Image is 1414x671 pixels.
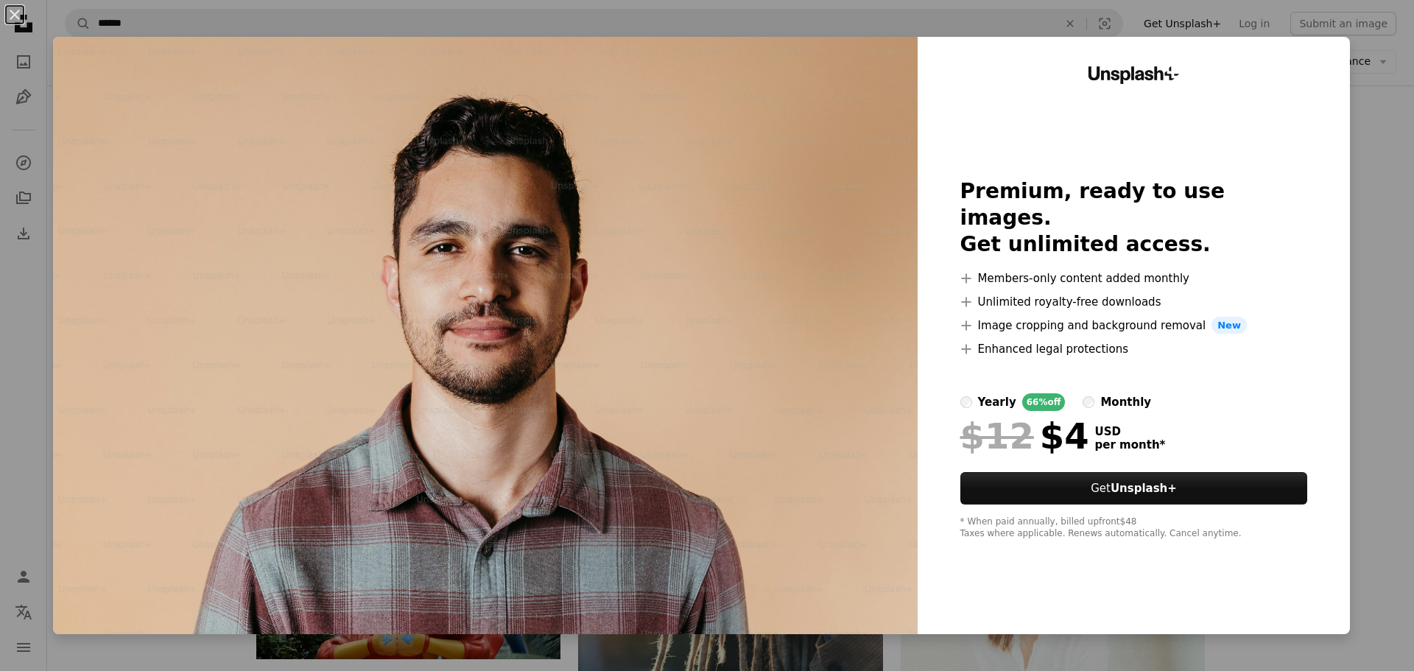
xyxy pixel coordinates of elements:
[960,396,972,408] input: yearly66%off
[960,417,1034,455] span: $12
[1083,396,1094,408] input: monthly
[960,340,1308,358] li: Enhanced legal protections
[1022,393,1066,411] div: 66% off
[1100,393,1151,411] div: monthly
[1095,425,1166,438] span: USD
[960,472,1308,505] button: GetUnsplash+
[1111,482,1177,495] strong: Unsplash+
[978,393,1016,411] div: yearly
[960,178,1308,258] h2: Premium, ready to use images. Get unlimited access.
[1211,317,1247,334] span: New
[960,293,1308,311] li: Unlimited royalty-free downloads
[1095,438,1166,452] span: per month *
[960,317,1308,334] li: Image cropping and background removal
[960,270,1308,287] li: Members-only content added monthly
[960,417,1089,455] div: $4
[960,516,1308,540] div: * When paid annually, billed upfront $48 Taxes where applicable. Renews automatically. Cancel any...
